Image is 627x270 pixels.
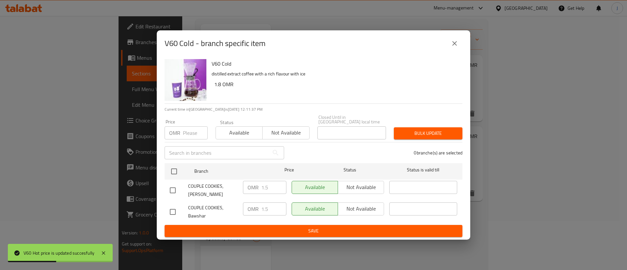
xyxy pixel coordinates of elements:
[262,126,309,139] button: Not available
[183,126,208,139] input: Please enter price
[214,80,457,89] h6: 1.8 OMR
[265,128,307,137] span: Not available
[170,227,457,235] span: Save
[389,166,457,174] span: Status is valid till
[394,127,462,139] button: Bulk update
[218,128,260,137] span: Available
[267,166,311,174] span: Price
[165,106,462,112] p: Current time in [GEOGRAPHIC_DATA] is [DATE] 12:11:37 PM
[414,150,462,156] p: 0 branche(s) are selected
[261,202,286,215] input: Please enter price
[447,36,462,51] button: close
[188,182,238,199] span: COUPLE COOKIES, [PERSON_NAME]
[212,59,457,68] h6: V60 Cold
[261,181,286,194] input: Please enter price
[248,183,259,191] p: OMR
[316,166,384,174] span: Status
[165,146,269,159] input: Search in branches
[399,129,457,137] span: Bulk update
[24,249,94,257] div: V60 Hot price is updated succesfully
[216,126,263,139] button: Available
[165,59,206,101] img: V60 Cold
[248,205,259,213] p: OMR
[212,70,457,78] p: distilled extract coffee with a rich flavour with ice
[165,38,265,49] h2: V60 Cold - branch specific item
[169,129,180,137] p: OMR
[194,167,262,175] span: Branch
[165,225,462,237] button: Save
[188,204,238,220] span: COUPLE COOKIES, Bawshar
